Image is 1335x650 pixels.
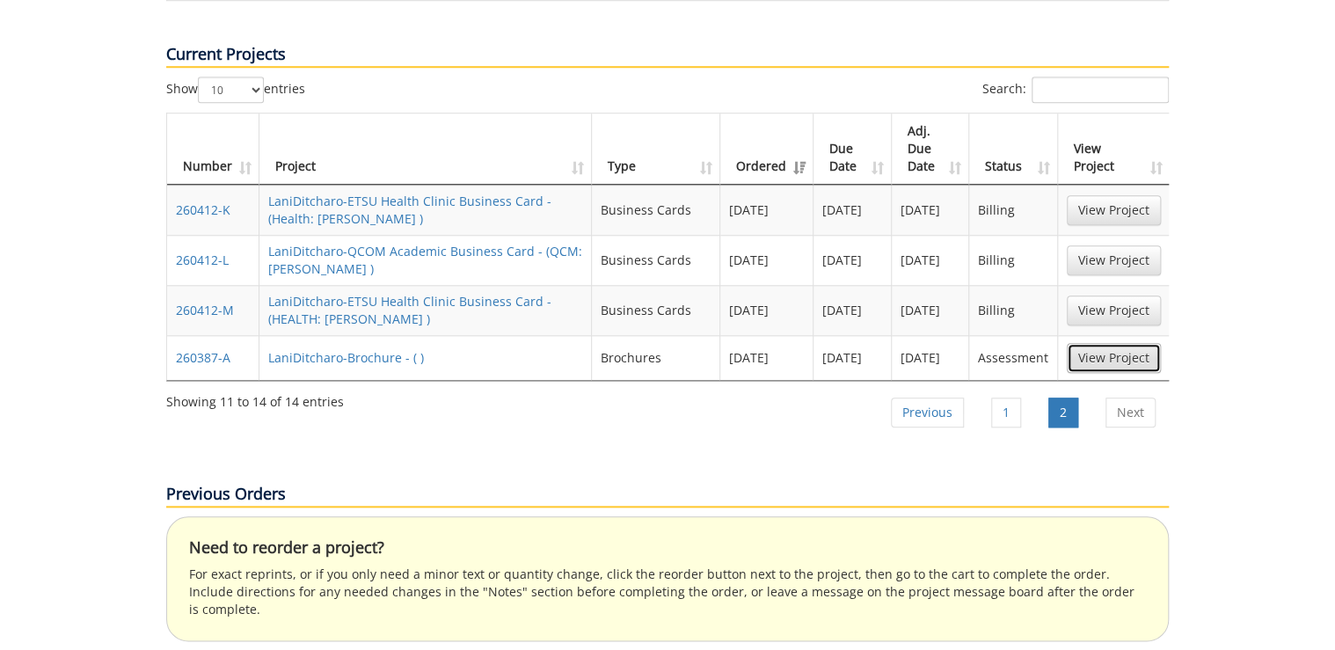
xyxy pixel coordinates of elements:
[720,185,813,235] td: [DATE]
[592,285,720,335] td: Business Cards
[969,185,1058,235] td: Billing
[892,113,969,185] th: Adj. Due Date: activate to sort column ascending
[1058,113,1170,185] th: View Project: activate to sort column ascending
[1048,398,1078,427] a: 2
[167,113,259,185] th: Number: activate to sort column ascending
[892,285,969,335] td: [DATE]
[982,77,1169,103] label: Search:
[176,252,229,268] a: 260412-L
[166,77,305,103] label: Show entries
[813,185,891,235] td: [DATE]
[813,235,891,285] td: [DATE]
[176,201,230,218] a: 260412-K
[176,349,230,366] a: 260387-A
[166,483,1169,508] p: Previous Orders
[813,285,891,335] td: [DATE]
[592,113,720,185] th: Type: activate to sort column ascending
[592,235,720,285] td: Business Cards
[166,386,344,411] div: Showing 11 to 14 of 14 entries
[969,235,1058,285] td: Billing
[720,235,813,285] td: [DATE]
[720,335,813,380] td: [DATE]
[592,185,720,235] td: Business Cards
[1067,195,1161,225] a: View Project
[189,566,1146,618] p: For exact reprints, or if you only need a minor text or quantity change, click the reorder button...
[720,285,813,335] td: [DATE]
[166,43,1169,68] p: Current Projects
[969,285,1058,335] td: Billing
[892,185,969,235] td: [DATE]
[268,349,424,366] a: LaniDitcharo-Brochure - ( )
[969,335,1058,380] td: Assessment
[198,77,264,103] select: Showentries
[813,113,891,185] th: Due Date: activate to sort column ascending
[1067,343,1161,373] a: View Project
[969,113,1058,185] th: Status: activate to sort column ascending
[176,302,234,318] a: 260412-M
[268,293,551,327] a: LaniDitcharo-ETSU Health Clinic Business Card - (HEALTH: [PERSON_NAME] )
[892,235,969,285] td: [DATE]
[1105,398,1156,427] a: Next
[1032,77,1169,103] input: Search:
[189,539,1146,557] h4: Need to reorder a project?
[991,398,1021,427] a: 1
[1067,296,1161,325] a: View Project
[1067,245,1161,275] a: View Project
[592,335,720,380] td: Brochures
[268,193,551,227] a: LaniDitcharo-ETSU Health Clinic Business Card - (Health: [PERSON_NAME] )
[720,113,813,185] th: Ordered: activate to sort column ascending
[813,335,891,380] td: [DATE]
[268,243,582,277] a: LaniDitcharo-QCOM Academic Business Card - (QCM: [PERSON_NAME] )
[891,398,964,427] a: Previous
[892,335,969,380] td: [DATE]
[259,113,592,185] th: Project: activate to sort column ascending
